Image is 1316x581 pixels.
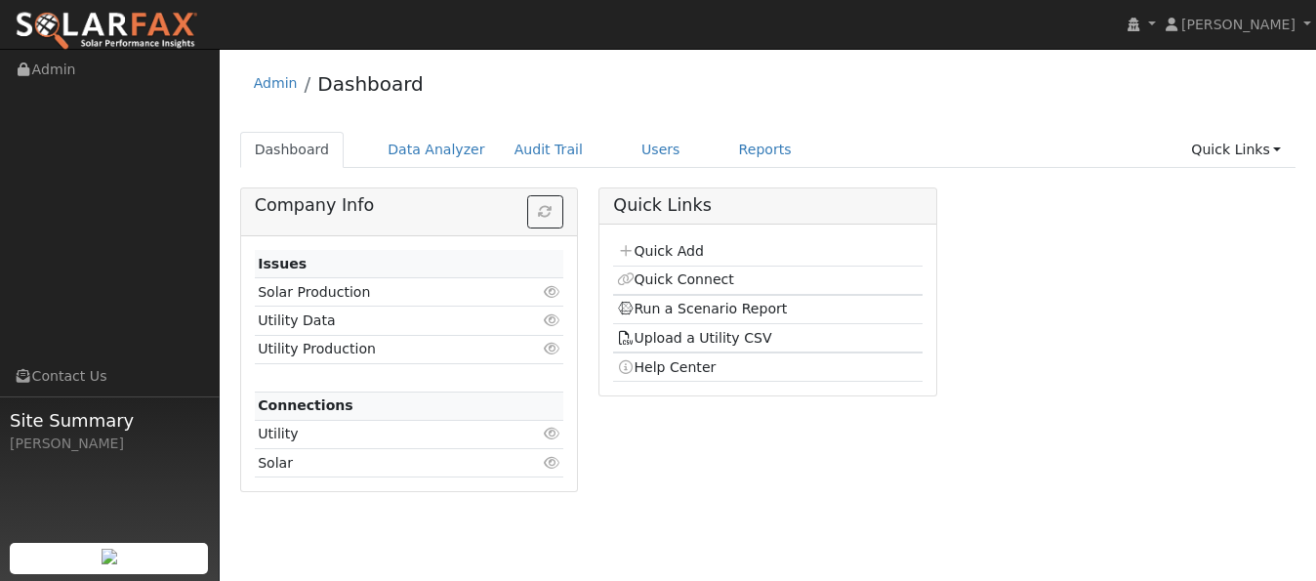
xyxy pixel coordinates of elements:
img: SolarFax [15,11,198,52]
a: Users [627,132,695,168]
a: Quick Links [1176,132,1295,168]
i: Click to view [543,456,560,470]
h5: Quick Links [613,195,922,216]
i: Click to view [543,313,560,327]
a: Reports [724,132,806,168]
span: Site Summary [10,407,209,434]
td: Solar [255,449,514,477]
span: [PERSON_NAME] [1181,17,1295,32]
a: Audit Trail [500,132,597,168]
i: Click to view [543,427,560,440]
a: Quick Add [617,243,704,259]
strong: Issues [258,256,307,271]
td: Utility Data [255,307,514,335]
a: Quick Connect [617,271,734,287]
a: Help Center [617,359,717,375]
h5: Company Info [255,195,563,216]
a: Upload a Utility CSV [617,330,772,346]
a: Data Analyzer [373,132,500,168]
img: retrieve [102,549,117,564]
div: [PERSON_NAME] [10,434,209,454]
strong: Connections [258,397,353,413]
a: Dashboard [317,72,424,96]
a: Dashboard [240,132,345,168]
td: Solar Production [255,278,514,307]
i: Click to view [543,285,560,299]
a: Admin [254,75,298,91]
i: Click to view [543,342,560,355]
td: Utility Production [255,335,514,363]
a: Run a Scenario Report [617,301,788,316]
td: Utility [255,420,514,448]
